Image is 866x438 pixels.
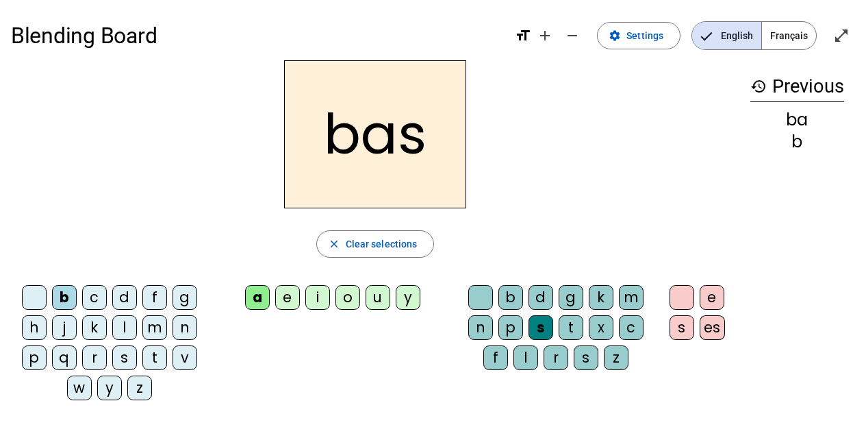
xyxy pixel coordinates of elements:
span: Settings [626,27,663,44]
div: i [305,285,330,310]
div: x [589,315,613,340]
div: v [173,345,197,370]
div: f [142,285,167,310]
div: j [52,315,77,340]
span: Français [762,22,816,49]
div: s [574,345,598,370]
div: a [245,285,270,310]
span: Clear selections [346,236,418,252]
mat-icon: open_in_full [833,27,850,44]
div: es [700,315,725,340]
div: k [82,315,107,340]
div: c [82,285,107,310]
div: h [22,315,47,340]
div: l [112,315,137,340]
mat-icon: settings [609,29,621,42]
div: f [483,345,508,370]
div: ba [750,112,844,128]
h3: Previous [750,71,844,102]
div: s [112,345,137,370]
div: c [619,315,644,340]
div: e [275,285,300,310]
div: o [335,285,360,310]
div: l [513,345,538,370]
mat-icon: add [537,27,553,44]
div: b [498,285,523,310]
div: g [559,285,583,310]
div: g [173,285,197,310]
div: t [142,345,167,370]
div: b [52,285,77,310]
div: z [127,376,152,400]
mat-icon: close [328,238,340,250]
div: p [498,315,523,340]
div: s [670,315,694,340]
div: m [142,315,167,340]
div: q [52,345,77,370]
div: y [396,285,420,310]
mat-icon: history [750,78,767,95]
button: Enter full screen [828,22,855,49]
mat-icon: format_size [515,27,531,44]
div: z [604,345,628,370]
h1: Blending Board [11,14,504,58]
div: r [544,345,568,370]
h2: bas [284,60,466,208]
div: n [173,315,197,340]
div: y [97,376,122,400]
button: Settings [597,22,680,49]
div: w [67,376,92,400]
div: t [559,315,583,340]
div: m [619,285,644,310]
div: k [589,285,613,310]
div: n [468,315,493,340]
button: Increase font size [531,22,559,49]
button: Decrease font size [559,22,586,49]
div: u [366,285,390,310]
div: d [528,285,553,310]
mat-icon: remove [564,27,581,44]
div: d [112,285,137,310]
mat-button-toggle-group: Language selection [691,21,817,50]
div: e [700,285,724,310]
div: r [82,345,107,370]
div: b [750,134,844,150]
div: s [528,315,553,340]
span: English [692,22,761,49]
div: p [22,345,47,370]
button: Clear selections [316,230,435,258]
